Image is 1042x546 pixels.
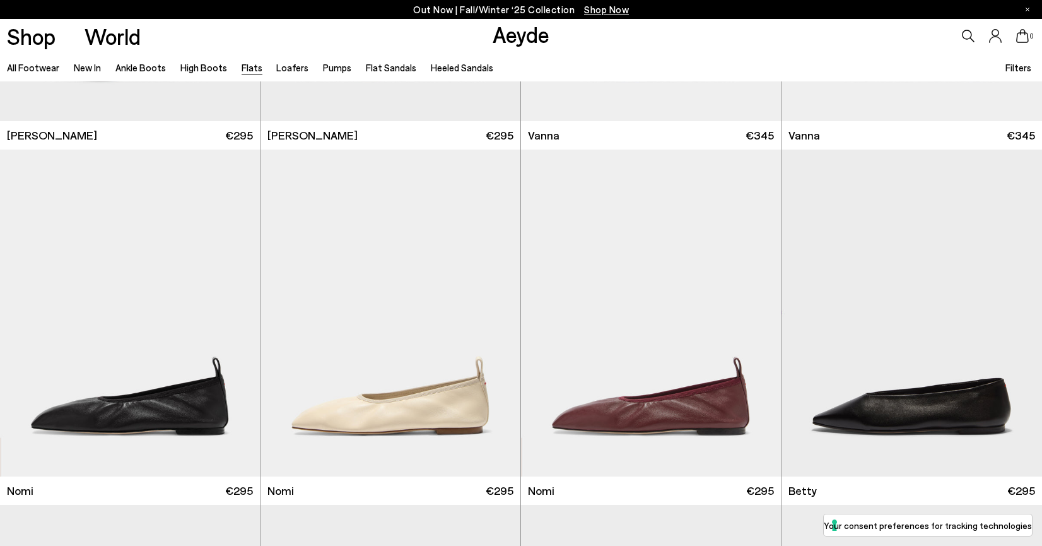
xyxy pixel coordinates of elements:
a: Flats [242,62,262,73]
a: High Boots [180,62,227,73]
a: Loafers [276,62,308,73]
span: Nomi [528,483,554,499]
span: €295 [225,483,253,499]
span: Nomi [267,483,294,499]
a: Nomi €295 [260,477,520,505]
a: All Footwear [7,62,59,73]
span: [PERSON_NAME] [7,128,97,143]
a: Aeyde [493,21,549,47]
span: €295 [746,483,774,499]
span: €295 [225,128,253,143]
img: Nomi Ruched Flats [521,150,781,477]
span: Vanna [788,128,820,143]
span: Nomi [7,483,33,499]
span: Betty [788,483,817,499]
label: Your consent preferences for tracking technologies [824,519,1032,532]
a: Vanna €345 [781,121,1042,150]
span: Filters [1005,62,1031,73]
a: Nomi €295 [521,477,781,505]
img: Nomi Ruched Flats [260,150,520,477]
span: 0 [1029,33,1035,40]
a: Pumps [323,62,351,73]
span: Navigate to /collections/new-in [584,4,629,15]
a: Betty €295 [781,477,1042,505]
span: €295 [486,128,513,143]
p: Out Now | Fall/Winter ‘25 Collection [413,2,629,18]
a: World [85,25,141,47]
span: €295 [1007,483,1035,499]
a: [PERSON_NAME] €295 [260,121,520,150]
img: Betty Square-Toe Ballet Flats [781,150,1042,477]
span: Vanna [528,128,559,143]
a: New In [74,62,101,73]
a: Shop [7,25,56,47]
span: [PERSON_NAME] [267,128,358,143]
a: Flat Sandals [366,62,416,73]
a: Heeled Sandals [431,62,493,73]
span: €345 [746,128,774,143]
button: Your consent preferences for tracking technologies [824,514,1032,536]
a: Ankle Boots [115,62,166,73]
span: €295 [486,483,513,499]
a: Vanna €345 [521,121,781,150]
a: 0 [1016,29,1029,43]
span: €345 [1007,128,1035,143]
